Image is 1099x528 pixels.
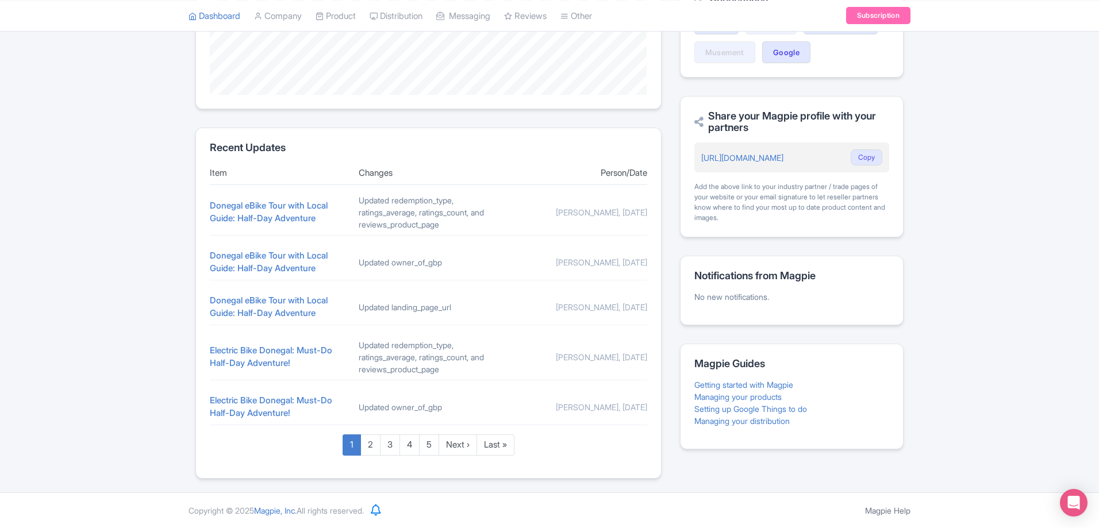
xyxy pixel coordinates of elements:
[694,416,790,426] a: Managing your distribution
[762,41,810,63] a: Google
[694,392,782,402] a: Managing your products
[182,504,371,517] div: Copyright © 2025 All rights reserved.
[508,301,647,313] div: [PERSON_NAME], [DATE]
[210,200,328,224] a: Donegal eBike Tour with Local Guide: Half-Day Adventure
[508,256,647,268] div: [PERSON_NAME], [DATE]
[694,110,889,133] h2: Share your Magpie profile with your partners
[865,506,910,515] a: Magpie Help
[694,404,807,414] a: Setting up Google Things to do
[359,339,498,375] div: Updated redemption_type, ratings_average, ratings_count, and reviews_product_page
[210,395,332,419] a: Electric Bike Donegal: Must-Do Half-Day Adventure!
[210,142,647,153] h2: Recent Updates
[359,401,498,413] div: Updated owner_of_gbp
[701,153,783,163] a: [URL][DOMAIN_NAME]
[359,194,498,230] div: Updated redemption_type, ratings_average, ratings_count, and reviews_product_page
[1060,489,1088,517] div: Open Intercom Messenger
[508,351,647,363] div: [PERSON_NAME], [DATE]
[694,182,889,223] div: Add the above link to your industry partner / trade pages of your website or your email signature...
[343,434,361,456] a: 1
[694,291,889,303] p: No new notifications.
[360,434,381,456] a: 2
[210,167,349,180] div: Item
[694,380,793,390] a: Getting started with Magpie
[359,167,498,180] div: Changes
[846,7,910,24] a: Subscription
[694,41,755,63] a: Musement
[508,401,647,413] div: [PERSON_NAME], [DATE]
[359,301,498,313] div: Updated landing_page_url
[508,206,647,218] div: [PERSON_NAME], [DATE]
[694,270,889,282] h2: Notifications from Magpie
[359,256,498,268] div: Updated owner_of_gbp
[419,434,439,456] a: 5
[210,345,332,369] a: Electric Bike Donegal: Must-Do Half-Day Adventure!
[694,358,889,369] h2: Magpie Guides
[210,250,328,274] a: Donegal eBike Tour with Local Guide: Half-Day Adventure
[477,434,514,456] a: Last »
[380,434,400,456] a: 3
[851,149,882,165] button: Copy
[439,434,477,456] a: Next ›
[210,295,328,319] a: Donegal eBike Tour with Local Guide: Half-Day Adventure
[508,167,647,180] div: Person/Date
[254,506,297,515] span: Magpie, Inc.
[399,434,420,456] a: 4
